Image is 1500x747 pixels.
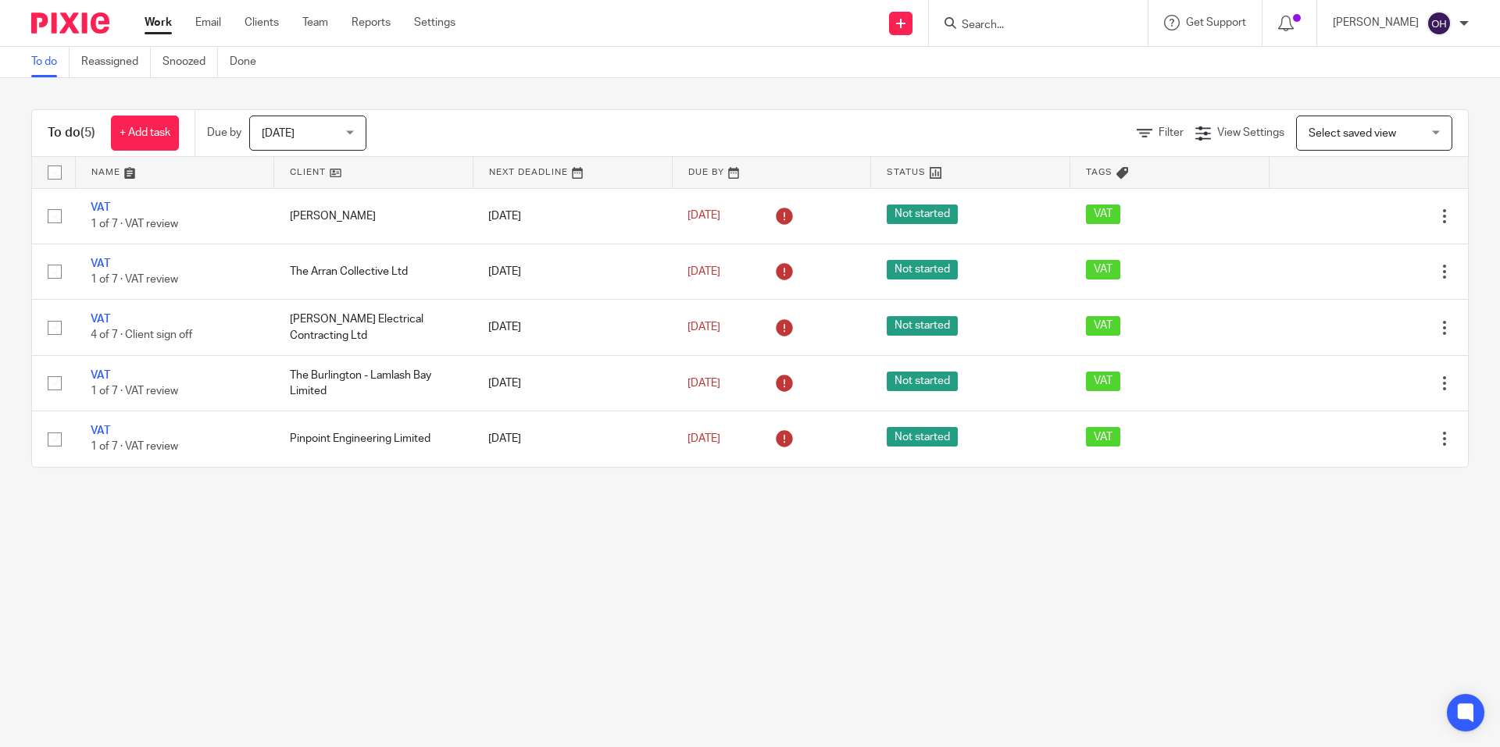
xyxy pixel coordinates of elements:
[960,19,1101,33] input: Search
[1309,128,1396,139] span: Select saved view
[1086,205,1120,224] span: VAT
[473,300,672,355] td: [DATE]
[207,125,241,141] p: Due by
[887,205,958,224] span: Not started
[1427,11,1452,36] img: svg%3E
[245,15,279,30] a: Clients
[48,125,95,141] h1: To do
[91,258,110,269] a: VAT
[687,322,720,333] span: [DATE]
[473,188,672,244] td: [DATE]
[162,47,218,77] a: Snoozed
[687,211,720,222] span: [DATE]
[1086,260,1120,279] span: VAT
[473,244,672,299] td: [DATE]
[1086,427,1120,446] span: VAT
[145,15,172,30] a: Work
[352,15,391,30] a: Reports
[81,47,151,77] a: Reassigned
[1186,17,1246,28] span: Get Support
[91,370,110,381] a: VAT
[80,126,95,139] span: (5)
[687,266,720,277] span: [DATE]
[195,15,221,30] a: Email
[91,314,110,325] a: VAT
[274,300,473,355] td: [PERSON_NAME] Electrical Contracting Ltd
[91,330,192,341] span: 4 of 7 · Client sign off
[31,47,70,77] a: To do
[274,244,473,299] td: The Arran Collective Ltd
[91,219,178,229] span: 1 of 7 · VAT review
[1086,316,1120,336] span: VAT
[230,47,268,77] a: Done
[687,378,720,389] span: [DATE]
[111,116,179,151] a: + Add task
[91,202,110,213] a: VAT
[887,372,958,391] span: Not started
[1086,168,1112,176] span: Tags
[91,386,178,397] span: 1 of 7 · VAT review
[274,411,473,467] td: Pinpoint Engineering Limited
[262,128,295,139] span: [DATE]
[887,427,958,446] span: Not started
[274,355,473,411] td: The Burlington - Lamlash Bay Limited
[1217,127,1284,138] span: View Settings
[302,15,328,30] a: Team
[91,442,178,453] span: 1 of 7 · VAT review
[31,12,109,34] img: Pixie
[887,316,958,336] span: Not started
[887,260,958,279] span: Not started
[414,15,455,30] a: Settings
[1159,127,1184,138] span: Filter
[1086,372,1120,391] span: VAT
[91,274,178,285] span: 1 of 7 · VAT review
[274,188,473,244] td: [PERSON_NAME]
[473,411,672,467] td: [DATE]
[1333,15,1419,30] p: [PERSON_NAME]
[473,355,672,411] td: [DATE]
[91,425,110,436] a: VAT
[687,433,720,444] span: [DATE]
